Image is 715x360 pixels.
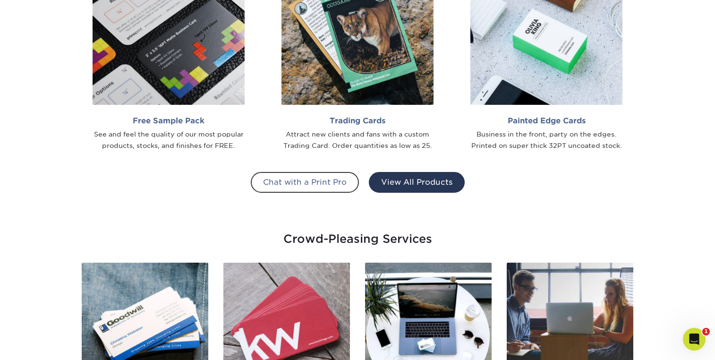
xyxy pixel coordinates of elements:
a: Chat with a Print Pro [251,172,359,193]
iframe: Intercom live chat [683,328,706,351]
div: Crowd-Pleasing Services [81,223,634,248]
h2: Trading Cards [281,116,434,125]
h2: Painted Edge Cards [470,116,622,125]
span: 1 [702,328,710,335]
div: Attract new clients and fans with a custom Trading Card. Order quantities as low as 25. [281,129,434,152]
div: Business in the front, party on the edges. Printed on super thick 32PT uncoated stock. [470,129,622,152]
a: View All Products [369,172,465,193]
div: See and feel the quality of our most popular products, stocks, and finishes for FREE. [93,129,245,152]
h2: Free Sample Pack [93,116,245,125]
